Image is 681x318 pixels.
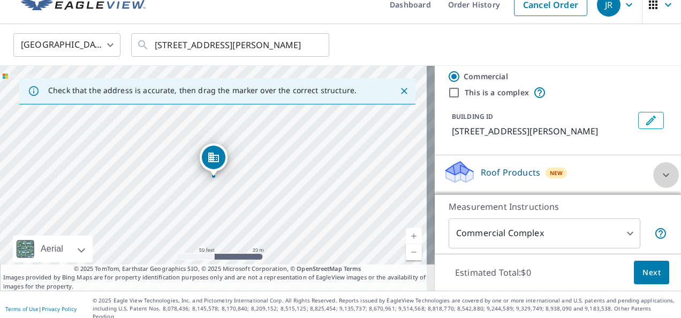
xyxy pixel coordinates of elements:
[200,143,228,177] div: Dropped pin, building 1, Commercial property, 134 Allen St Braintree, MA 02184
[344,264,361,272] a: Terms
[634,261,669,285] button: Next
[42,305,77,313] a: Privacy Policy
[406,228,422,244] a: Current Level 19, Zoom In
[5,305,39,313] a: Terms of Use
[449,218,640,248] div: Commercial Complex
[638,112,664,129] button: Edit building 1
[550,169,563,177] span: New
[443,160,672,190] div: Roof ProductsNew
[481,166,540,179] p: Roof Products
[449,200,667,213] p: Measurement Instructions
[37,236,66,262] div: Aerial
[297,264,342,272] a: OpenStreetMap
[452,112,493,121] p: BUILDING ID
[447,261,540,284] p: Estimated Total: $0
[642,266,661,279] span: Next
[13,236,93,262] div: Aerial
[5,306,77,312] p: |
[465,87,529,98] label: This is a complex
[155,30,307,60] input: Search by address or latitude-longitude
[406,244,422,260] a: Current Level 19, Zoom Out
[464,71,508,82] label: Commercial
[13,30,120,60] div: [GEOGRAPHIC_DATA]
[48,86,357,95] p: Check that the address is accurate, then drag the marker over the correct structure.
[452,125,634,138] p: [STREET_ADDRESS][PERSON_NAME]
[74,264,361,274] span: © 2025 TomTom, Earthstar Geographics SIO, © 2025 Microsoft Corporation, ©
[654,227,667,240] span: Each building may require a separate measurement report; if so, your account will be billed per r...
[397,84,411,98] button: Close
